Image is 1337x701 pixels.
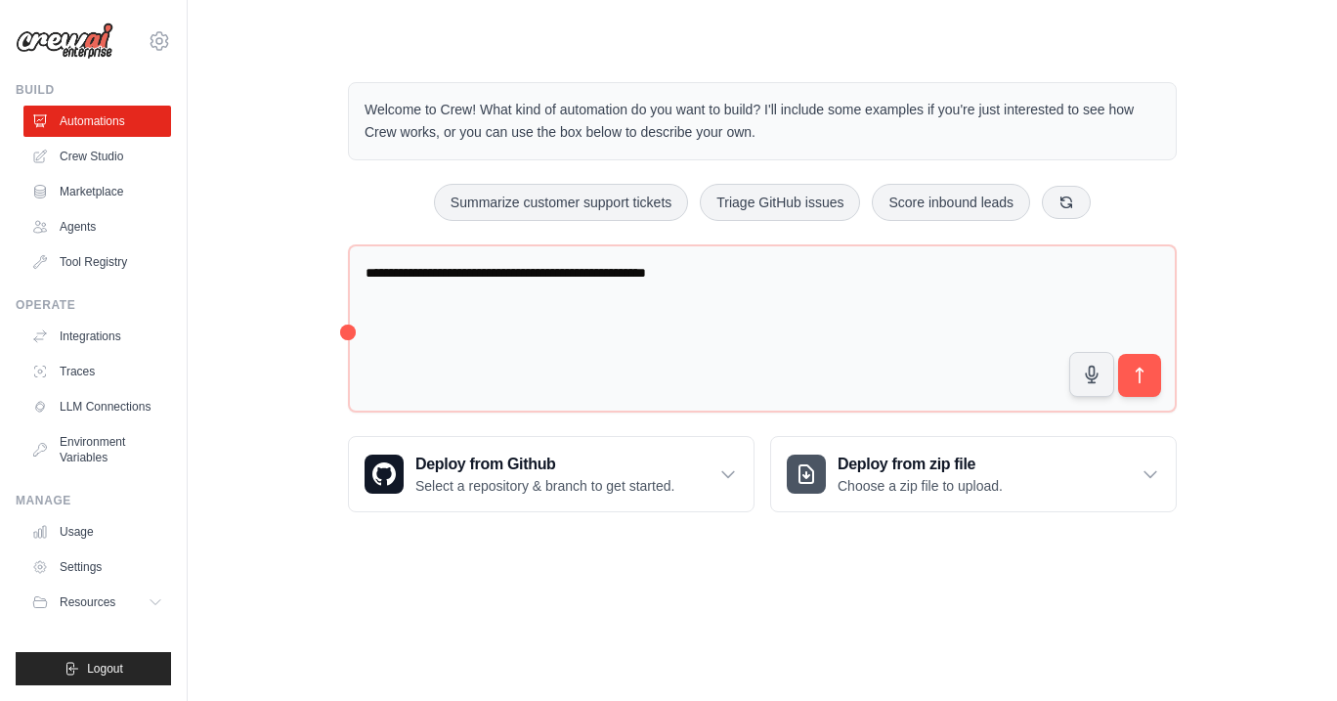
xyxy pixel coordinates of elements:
a: Crew Studio [23,141,171,172]
a: LLM Connections [23,391,171,422]
button: Score inbound leads [872,184,1030,221]
button: Logout [16,652,171,685]
a: Environment Variables [23,426,171,473]
a: Settings [23,551,171,583]
button: Resources [23,587,171,618]
a: Marketplace [23,176,171,207]
a: Integrations [23,321,171,352]
p: Choose a zip file to upload. [838,476,1003,496]
a: Automations [23,106,171,137]
div: Build [16,82,171,98]
a: Agents [23,211,171,242]
h3: Deploy from Github [415,453,674,476]
button: Summarize customer support tickets [434,184,688,221]
span: Logout [87,661,123,677]
div: Operate [16,297,171,313]
button: Triage GitHub issues [700,184,860,221]
a: Usage [23,516,171,548]
a: Traces [23,356,171,387]
p: Welcome to Crew! What kind of automation do you want to build? I'll include some examples if you'... [365,99,1160,144]
span: Resources [60,594,115,610]
p: Select a repository & branch to get started. [415,476,674,496]
h3: Deploy from zip file [838,453,1003,476]
img: Logo [16,22,113,60]
a: Tool Registry [23,246,171,278]
div: Manage [16,493,171,508]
